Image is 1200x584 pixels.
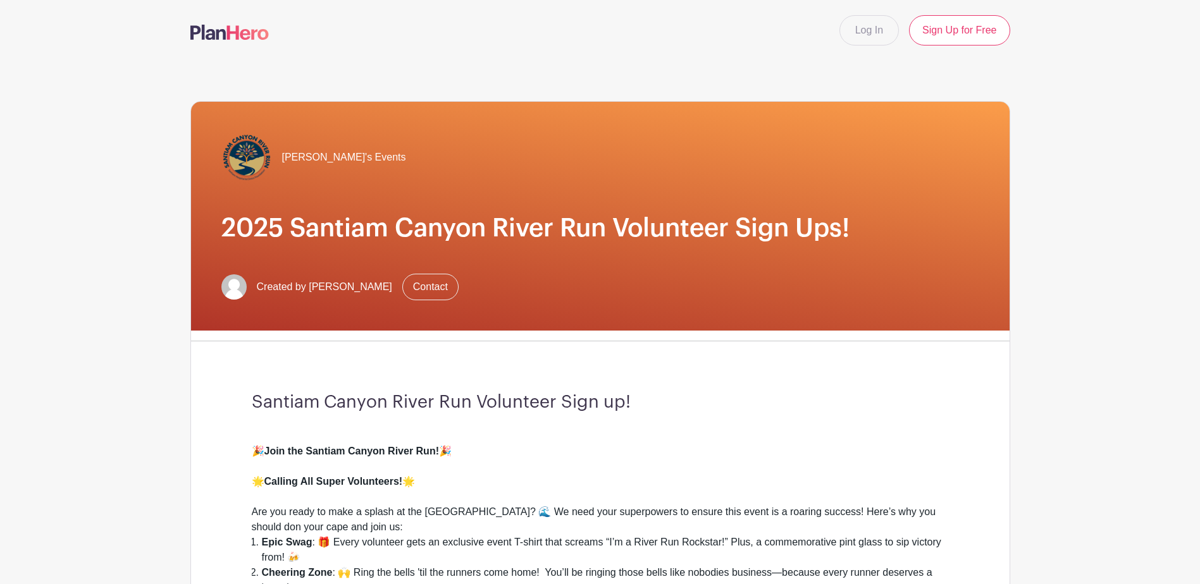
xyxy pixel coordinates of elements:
[402,274,459,300] a: Contact
[257,279,392,295] span: Created by [PERSON_NAME]
[221,213,979,243] h1: 2025 Santiam Canyon River Run Volunteer Sign Ups!
[252,489,949,535] div: Are you ready to make a splash at the [GEOGRAPHIC_DATA]? 🌊 We need your superpowers to ensure thi...
[221,274,247,300] img: default-ce2991bfa6775e67f084385cd625a349d9dcbb7a52a09fb2fda1e96e2d18dcdb.png
[262,535,949,565] li: : 🎁 Every volunteer gets an exclusive event T-shirt that screams “I’m a River Run Rockstar!” Plus...
[252,392,949,413] h3: Santiam Canyon River Run Volunteer Sign up!
[262,567,333,578] strong: Cheering Zone
[252,429,949,459] div: 🎉 🎉
[264,476,403,487] strong: Calling All Super Volunteers!
[262,537,312,547] strong: Epic Swag
[264,446,439,456] strong: Join the Santiam Canyon River Run!
[909,15,1010,46] a: Sign Up for Free
[221,132,272,183] img: Santiam%20Canyon%20River%20Run%20logo-01.png
[839,15,899,46] a: Log In
[190,25,269,40] img: logo-507f7623f17ff9eddc593b1ce0a138ce2505c220e1c5a4e2b4648c50719b7d32.svg
[282,150,406,165] span: [PERSON_NAME]'s Events
[252,459,949,489] div: 🌟 🌟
